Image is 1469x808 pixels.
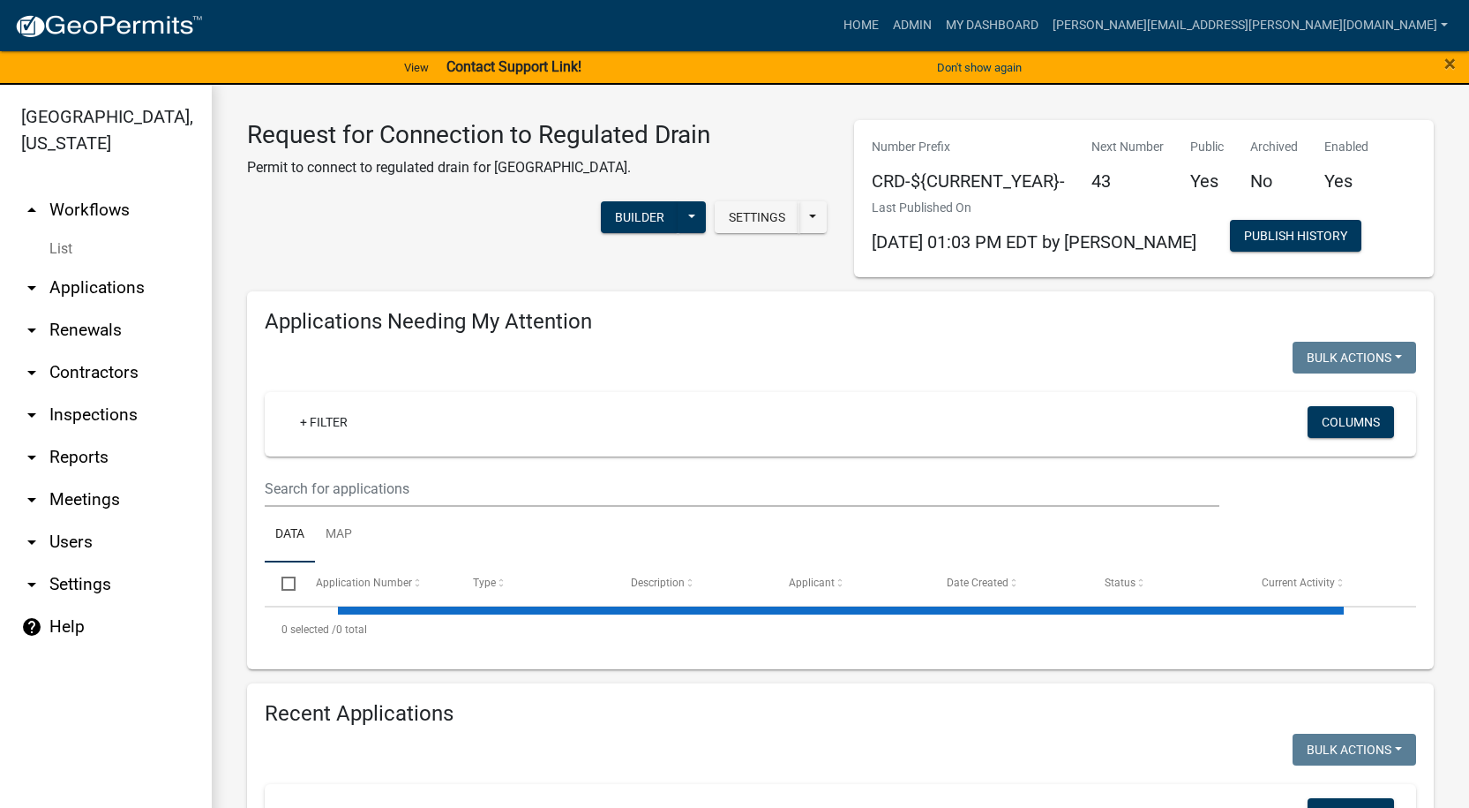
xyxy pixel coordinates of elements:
div: 0 total [265,608,1416,652]
button: Publish History [1230,220,1361,252]
span: Applicant [789,577,835,589]
h5: 43 [1091,170,1164,192]
button: Builder [601,201,678,233]
h4: Recent Applications [265,701,1416,727]
datatable-header-cell: Date Created [930,563,1088,605]
button: Settings [715,201,799,233]
h5: No [1250,170,1298,192]
datatable-header-cell: Description [614,563,772,605]
datatable-header-cell: Application Number [298,563,456,605]
button: Bulk Actions [1293,342,1416,374]
i: help [21,616,42,638]
button: Close [1444,53,1456,74]
i: arrow_drop_down [21,277,42,298]
a: [PERSON_NAME][EMAIL_ADDRESS][PERSON_NAME][DOMAIN_NAME] [1046,9,1455,42]
h4: Applications Needing My Attention [265,309,1416,335]
datatable-header-cell: Status [1087,563,1245,605]
datatable-header-cell: Applicant [772,563,930,605]
a: My Dashboard [939,9,1046,42]
a: Admin [886,9,939,42]
p: Public [1190,138,1224,156]
datatable-header-cell: Current Activity [1245,563,1403,605]
h3: Request for Connection to Regulated Drain [247,120,710,150]
span: × [1444,51,1456,76]
a: Data [265,507,315,563]
strong: Contact Support Link! [446,58,581,75]
datatable-header-cell: Type [456,563,614,605]
i: arrow_drop_down [21,320,42,341]
i: arrow_drop_down [21,574,42,595]
p: Next Number [1091,138,1164,156]
p: Enabled [1324,138,1368,156]
h5: CRD-${CURRENT_YEAR}- [872,170,1065,192]
p: Last Published On [872,199,1196,217]
h5: Yes [1324,170,1368,192]
span: Status [1105,577,1135,589]
input: Search for applications [265,471,1219,507]
h5: Yes [1190,170,1224,192]
i: arrow_drop_down [21,489,42,510]
span: 0 selected / [281,623,336,636]
i: arrow_drop_up [21,200,42,221]
datatable-header-cell: Select [265,563,298,605]
p: Permit to connect to regulated drain for [GEOGRAPHIC_DATA]. [247,157,710,178]
span: Application Number [316,577,412,589]
button: Bulk Actions [1293,734,1416,766]
a: + Filter [286,406,362,438]
span: Current Activity [1262,577,1335,589]
i: arrow_drop_down [21,532,42,553]
i: arrow_drop_down [21,362,42,383]
span: Type [473,577,496,589]
i: arrow_drop_down [21,404,42,426]
a: Map [315,507,363,563]
p: Number Prefix [872,138,1065,156]
i: arrow_drop_down [21,447,42,468]
button: Columns [1308,406,1394,438]
p: Archived [1250,138,1298,156]
a: View [397,53,436,82]
a: Home [836,9,886,42]
span: Description [631,577,685,589]
wm-modal-confirm: Workflow Publish History [1230,230,1361,244]
button: Don't show again [930,53,1029,82]
span: Date Created [947,577,1008,589]
span: [DATE] 01:03 PM EDT by [PERSON_NAME] [872,231,1196,253]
